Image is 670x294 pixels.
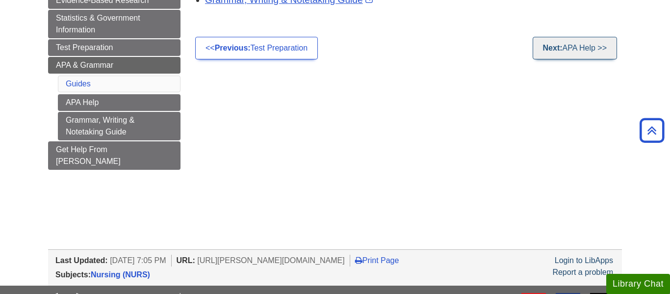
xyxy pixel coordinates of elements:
[55,270,91,279] span: Subjects:
[55,256,108,265] span: Last Updated:
[636,124,668,137] a: Back to Top
[552,268,613,276] a: Report a problem
[555,256,613,265] a: Login to LibApps
[355,256,399,265] a: Print Page
[177,256,195,265] span: URL:
[215,44,251,52] strong: Previous:
[533,37,617,59] a: Next:APA Help >>
[58,94,180,111] a: APA Help
[56,14,140,34] span: Statistics & Government Information
[66,80,91,88] a: Guides
[48,57,180,74] a: APA & Grammar
[197,256,345,265] span: [URL][PERSON_NAME][DOMAIN_NAME]
[58,112,180,140] a: Grammar, Writing & Notetaking Guide
[195,37,318,59] a: <<Previous:Test Preparation
[56,43,113,52] span: Test Preparation
[56,145,121,165] span: Get Help From [PERSON_NAME]
[606,274,670,294] button: Library Chat
[48,39,180,56] a: Test Preparation
[48,141,180,170] a: Get Help From [PERSON_NAME]
[48,10,180,38] a: Statistics & Government Information
[56,61,113,69] span: APA & Grammar
[543,44,563,52] strong: Next:
[110,256,166,265] span: [DATE] 7:05 PM
[355,256,362,264] i: Print Page
[91,270,150,279] a: Nursing (NURS)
